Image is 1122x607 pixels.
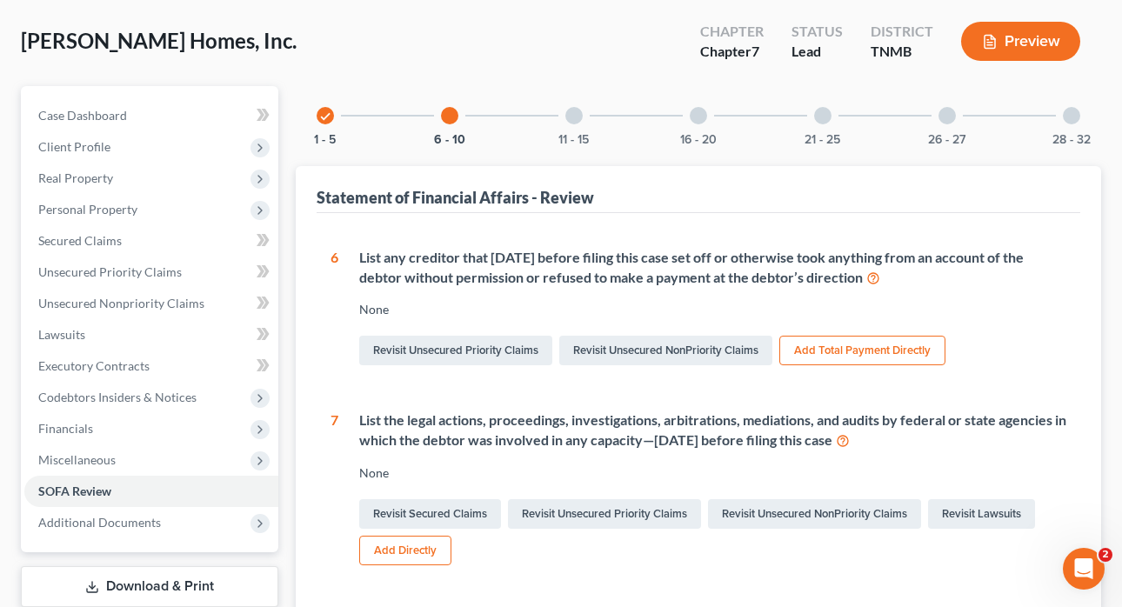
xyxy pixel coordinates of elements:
[779,336,945,365] button: Add Total Payment Directly
[359,536,451,565] button: Add Directly
[1099,548,1112,562] span: 2
[38,358,150,373] span: Executory Contracts
[38,264,182,279] span: Unsecured Priority Claims
[38,515,161,530] span: Additional Documents
[871,42,933,62] div: TNMB
[24,319,278,350] a: Lawsuits
[38,484,111,498] span: SOFA Review
[1052,134,1091,146] button: 28 - 32
[359,336,552,365] a: Revisit Unsecured Priority Claims
[708,499,921,529] a: Revisit Unsecured NonPriority Claims
[805,134,840,146] button: 21 - 25
[559,336,772,365] a: Revisit Unsecured NonPriority Claims
[871,22,933,42] div: District
[791,42,843,62] div: Lead
[700,42,764,62] div: Chapter
[319,110,331,123] i: check
[359,301,1067,318] div: None
[359,248,1067,288] div: List any creditor that [DATE] before filing this case set off or otherwise took anything from an ...
[331,410,338,569] div: 7
[21,28,297,53] span: [PERSON_NAME] Homes, Inc.
[24,476,278,507] a: SOFA Review
[314,134,336,146] button: 1 - 5
[791,22,843,42] div: Status
[1063,548,1105,590] iframe: Intercom live chat
[359,410,1067,450] div: List the legal actions, proceedings, investigations, arbitrations, mediations, and audits by fede...
[359,499,501,529] a: Revisit Secured Claims
[558,134,589,146] button: 11 - 15
[928,134,965,146] button: 26 - 27
[38,170,113,185] span: Real Property
[359,464,1067,482] div: None
[38,202,137,217] span: Personal Property
[38,139,110,154] span: Client Profile
[24,100,278,131] a: Case Dashboard
[751,43,759,59] span: 7
[434,134,465,146] button: 6 - 10
[38,296,204,310] span: Unsecured Nonpriority Claims
[680,134,717,146] button: 16 - 20
[24,225,278,257] a: Secured Claims
[508,499,701,529] a: Revisit Unsecured Priority Claims
[38,452,116,467] span: Miscellaneous
[331,248,338,370] div: 6
[700,22,764,42] div: Chapter
[961,22,1080,61] button: Preview
[38,233,122,248] span: Secured Claims
[38,327,85,342] span: Lawsuits
[38,421,93,436] span: Financials
[38,108,127,123] span: Case Dashboard
[21,566,278,607] a: Download & Print
[24,350,278,382] a: Executory Contracts
[24,288,278,319] a: Unsecured Nonpriority Claims
[38,390,197,404] span: Codebtors Insiders & Notices
[928,499,1035,529] a: Revisit Lawsuits
[24,257,278,288] a: Unsecured Priority Claims
[317,187,594,208] div: Statement of Financial Affairs - Review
